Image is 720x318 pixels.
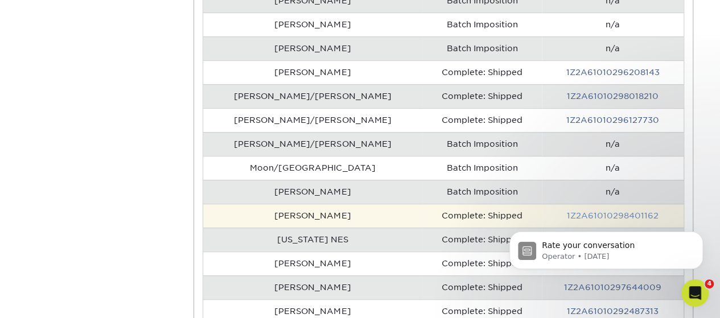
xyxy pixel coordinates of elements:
td: Moon/[GEOGRAPHIC_DATA] [203,156,422,180]
a: 1Z2A61010297644009 [564,283,661,292]
td: [US_STATE] NES [203,228,422,251]
a: 1Z2A61010296208143 [566,68,659,77]
td: [PERSON_NAME]/[PERSON_NAME] [203,108,422,132]
td: [PERSON_NAME] [203,60,422,84]
iframe: Intercom notifications message [492,208,720,287]
a: 1Z2A61010292487313 [567,307,659,316]
td: Complete: Shipped [422,60,542,84]
td: Complete: Shipped [422,108,542,132]
td: n/a [542,180,683,204]
td: Complete: Shipped [422,204,542,228]
span: 4 [705,279,714,288]
td: Complete: Shipped [422,228,542,251]
td: Batch Imposition [422,132,542,156]
td: Complete: Shipped [422,275,542,299]
td: n/a [542,13,683,36]
iframe: Intercom live chat [681,279,709,307]
td: [PERSON_NAME] [203,275,422,299]
td: [PERSON_NAME] [203,251,422,275]
td: Batch Imposition [422,13,542,36]
td: Complete: Shipped [422,251,542,275]
td: n/a [542,132,683,156]
td: Complete: Shipped [422,84,542,108]
td: Batch Imposition [422,180,542,204]
td: Batch Imposition [422,156,542,180]
td: n/a [542,156,683,180]
iframe: Google Customer Reviews [3,283,97,314]
td: [PERSON_NAME] [203,180,422,204]
a: 1Z2A61010298018210 [567,92,659,101]
td: n/a [542,36,683,60]
td: [PERSON_NAME] [203,204,422,228]
td: [PERSON_NAME] [203,36,422,60]
td: [PERSON_NAME]/[PERSON_NAME] [203,132,422,156]
a: 1Z2A61010296127730 [566,115,659,125]
td: [PERSON_NAME]/[PERSON_NAME] [203,84,422,108]
td: [PERSON_NAME] [203,13,422,36]
td: Batch Imposition [422,36,542,60]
